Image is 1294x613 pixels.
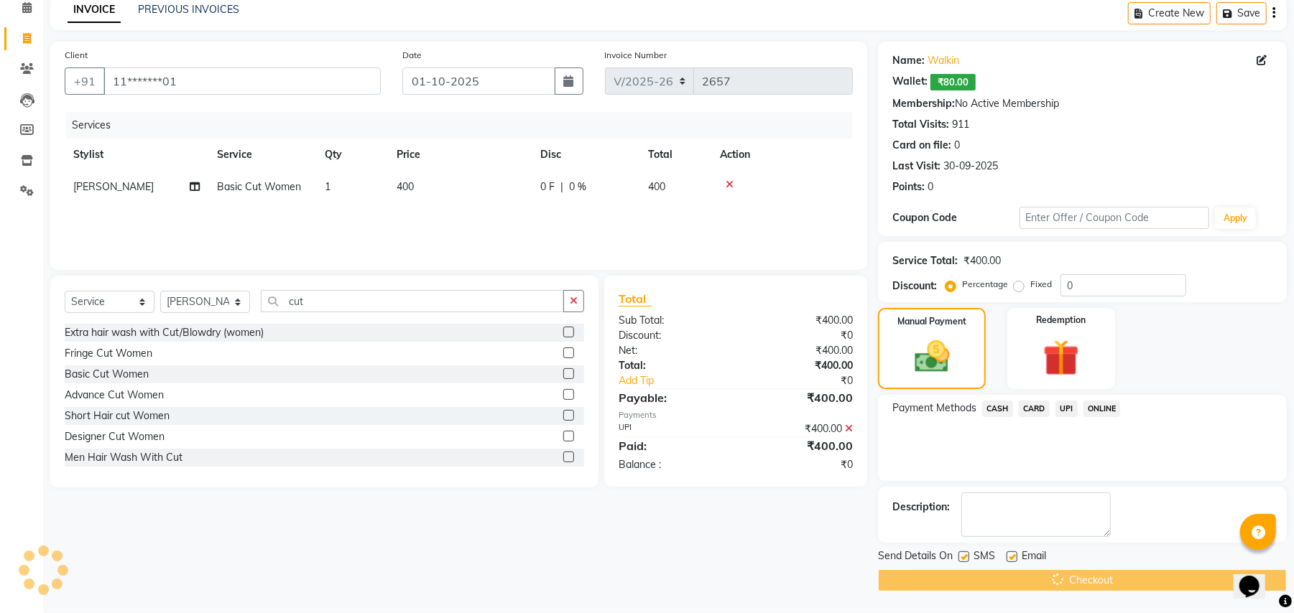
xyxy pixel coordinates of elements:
div: 30-09-2025 [943,159,998,174]
div: Sub Total: [608,313,736,328]
input: Search or Scan [261,290,564,312]
span: Payment Methods [892,401,976,416]
div: Payable: [608,389,736,406]
th: Price [388,139,532,171]
label: Manual Payment [897,315,966,328]
div: Designer Cut Women [65,429,165,444]
div: Total Visits: [892,117,949,132]
div: ₹400.00 [736,358,864,373]
div: ₹400.00 [736,389,864,406]
span: CASH [982,401,1013,417]
div: ₹400.00 [736,343,864,358]
span: ONLINE [1083,401,1121,417]
div: ₹400.00 [736,437,864,454]
div: ₹0 [736,457,864,472]
div: Net: [608,343,736,358]
span: SMS [974,548,995,566]
div: Wallet: [892,74,928,90]
span: 400 [648,180,665,193]
div: Coupon Code [892,210,1019,225]
div: Short Hair cut Women [65,408,170,424]
label: Fixed [1030,278,1052,291]
div: Name: [892,53,925,68]
div: 911 [952,117,969,132]
div: Description: [892,500,950,515]
div: ₹400.00 [736,313,864,328]
th: Disc [532,139,639,171]
div: Discount: [892,279,937,294]
button: Save [1216,2,1267,24]
button: Apply [1215,207,1256,229]
div: Services [66,112,864,139]
a: PREVIOUS INVOICES [138,3,239,16]
label: Date [402,49,422,62]
img: _cash.svg [904,337,961,377]
span: Total [619,291,652,306]
div: ₹400.00 [963,253,1001,268]
div: Service Total: [892,253,958,268]
div: Total: [608,358,736,373]
span: ₹80.00 [930,74,976,90]
span: Send Details On [878,548,953,566]
div: ₹0 [736,328,864,343]
th: Total [639,139,711,171]
div: Extra hair wash with Cut/Blowdry (women) [65,325,264,340]
span: | [560,179,563,195]
span: CARD [1019,401,1050,417]
label: Invoice Number [605,49,667,62]
label: Redemption [1036,314,1086,327]
span: [PERSON_NAME] [73,180,154,193]
span: 0 % [569,179,586,195]
span: 1 [325,180,331,193]
th: Stylist [65,139,208,171]
div: Discount: [608,328,736,343]
iframe: chat widget [1234,556,1280,599]
label: Client [65,49,88,62]
th: Action [711,139,853,171]
label: Percentage [962,278,1008,291]
a: Walkin [928,53,959,68]
div: Paid: [608,437,736,454]
div: Card on file: [892,138,951,153]
div: ₹0 [757,373,864,388]
div: Payments [619,409,853,421]
input: Search by Name/Mobile/Email/Code [103,67,381,95]
button: Create New [1128,2,1211,24]
div: Last Visit: [892,159,941,174]
div: ₹400.00 [736,421,864,436]
input: Enter Offer / Coupon Code [1020,207,1209,229]
img: _gift.svg [1032,335,1091,380]
div: Points: [892,179,925,195]
div: Advance Cut Women [65,388,164,403]
div: Men Hair Wash With Cut [65,450,182,465]
th: Qty [316,139,388,171]
div: Basic Cut Women [65,367,149,382]
a: Add Tip [608,373,757,388]
span: 0 F [540,179,555,195]
span: Email [1022,548,1046,566]
button: +91 [65,67,105,95]
div: No Active Membership [892,96,1272,111]
span: 400 [397,180,414,193]
div: 0 [954,138,960,153]
div: 0 [928,179,933,195]
th: Service [208,139,316,171]
div: Fringe Cut Women [65,346,152,361]
div: Membership: [892,96,955,111]
span: UPI [1055,401,1078,417]
div: Balance : [608,457,736,472]
span: Basic Cut Women [217,180,301,193]
div: UPI [608,421,736,436]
